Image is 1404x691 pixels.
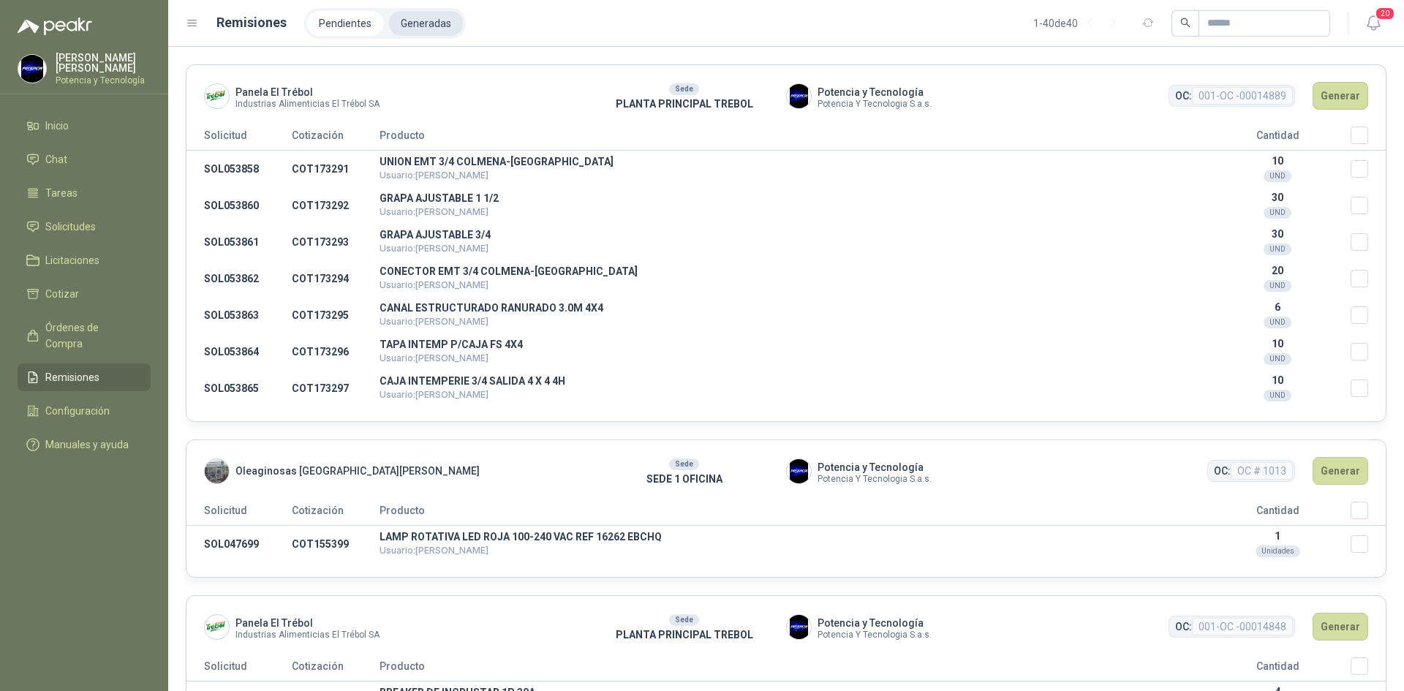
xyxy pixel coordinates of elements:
[1351,502,1386,526] th: Seleccionar/deseleccionar
[380,352,488,363] span: Usuario: [PERSON_NAME]
[1192,618,1293,635] span: 001-OC -00014848
[186,657,292,681] th: Solicitud
[1351,127,1386,151] th: Seleccionar/deseleccionar
[1204,228,1351,240] p: 30
[1204,338,1351,350] p: 10
[45,219,96,235] span: Solicitudes
[1204,155,1351,167] p: 10
[380,303,1204,313] p: CANAL ESTRUCTURADO RANURADO 3.0M 4X4
[292,224,380,260] td: COT173293
[380,230,1204,240] p: GRAPA AJUSTABLE 3/4
[380,127,1204,151] th: Producto
[1264,170,1291,182] div: UND
[45,286,79,302] span: Cotizar
[216,12,287,33] h1: Remisiones
[235,463,480,479] span: Oleaginosas [GEOGRAPHIC_DATA][PERSON_NAME]
[380,193,1204,203] p: GRAPA AJUSTABLE 1 1/2
[18,179,151,207] a: Tareas
[582,96,786,112] p: PLANTA PRINCIPAL TREBOL
[1351,151,1386,188] td: Seleccionar/deseleccionar
[1313,613,1368,641] button: Generar
[380,389,488,400] span: Usuario: [PERSON_NAME]
[45,369,99,385] span: Remisiones
[380,279,488,290] span: Usuario: [PERSON_NAME]
[818,631,932,639] span: Potencia Y Tecnologia S.a.s.
[205,615,229,639] img: Company Logo
[818,475,932,483] span: Potencia Y Tecnologia S.a.s.
[1204,127,1351,151] th: Cantidad
[186,127,292,151] th: Solicitud
[669,614,699,626] div: Sede
[186,502,292,526] th: Solicitud
[1351,333,1386,370] td: Seleccionar/deseleccionar
[380,376,1204,386] p: CAJA INTEMPERIE 3/4 SALIDA 4 X 4 4H
[292,260,380,297] td: COT173294
[1214,463,1231,479] span: OC:
[1204,530,1351,542] p: 1
[1264,353,1291,365] div: UND
[307,11,383,36] li: Pendientes
[18,246,151,274] a: Licitaciones
[380,170,488,181] span: Usuario: [PERSON_NAME]
[1175,619,1192,635] span: OC:
[186,370,292,407] td: SOL053865
[18,280,151,308] a: Cotizar
[787,84,811,108] img: Company Logo
[1351,370,1386,407] td: Seleccionar/deseleccionar
[1351,224,1386,260] td: Seleccionar/deseleccionar
[582,471,786,487] p: SEDE 1 OFICINA
[818,459,932,475] span: Potencia y Tecnología
[1351,657,1386,681] th: Seleccionar/deseleccionar
[380,156,1204,167] p: UNION EMT 3/4 COLMENA-[GEOGRAPHIC_DATA]
[292,657,380,681] th: Cotización
[235,100,380,108] span: Industrias Alimenticias El Trébol SA
[380,316,488,327] span: Usuario: [PERSON_NAME]
[45,437,129,453] span: Manuales y ayuda
[1204,502,1351,526] th: Cantidad
[56,53,151,73] p: [PERSON_NAME] [PERSON_NAME]
[205,84,229,108] img: Company Logo
[235,631,380,639] span: Industrias Alimenticias El Trébol SA
[1264,243,1291,255] div: UND
[818,615,932,631] span: Potencia y Tecnología
[292,333,380,370] td: COT173296
[1204,657,1351,681] th: Cantidad
[818,84,932,100] span: Potencia y Tecnología
[1351,297,1386,333] td: Seleccionar/deseleccionar
[1033,12,1125,35] div: 1 - 40 de 40
[1351,526,1386,563] td: Seleccionar/deseleccionar
[380,657,1204,681] th: Producto
[45,403,110,419] span: Configuración
[292,297,380,333] td: COT173295
[18,112,151,140] a: Inicio
[18,363,151,391] a: Remisiones
[1264,280,1291,292] div: UND
[1351,187,1386,224] td: Seleccionar/deseleccionar
[1192,87,1293,105] span: 001-OC -00014889
[186,333,292,370] td: SOL053864
[292,502,380,526] th: Cotización
[1313,82,1368,110] button: Generar
[186,187,292,224] td: SOL053860
[1180,18,1190,28] span: search
[186,151,292,188] td: SOL053858
[1313,457,1368,485] button: Generar
[1231,462,1293,480] span: OC # 1013
[380,266,1204,276] p: CONECTOR EMT 3/4 COLMENA-[GEOGRAPHIC_DATA]
[18,146,151,173] a: Chat
[18,314,151,358] a: Órdenes de Compra
[45,118,69,134] span: Inicio
[186,297,292,333] td: SOL053863
[818,100,932,108] span: Potencia Y Tecnologia S.a.s.
[292,526,380,563] td: COT155399
[380,339,1204,350] p: TAPA INTEMP P/CAJA FS 4X4
[186,224,292,260] td: SOL053861
[1204,265,1351,276] p: 20
[186,260,292,297] td: SOL053862
[1264,317,1291,328] div: UND
[389,11,463,36] li: Generadas
[1351,260,1386,297] td: Seleccionar/deseleccionar
[380,502,1204,526] th: Producto
[1264,207,1291,219] div: UND
[1204,374,1351,386] p: 10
